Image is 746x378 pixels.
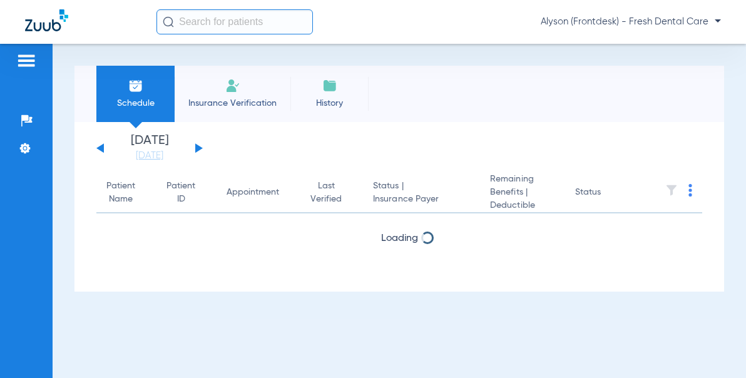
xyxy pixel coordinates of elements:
[128,78,143,93] img: Schedule
[665,184,678,197] img: filter.svg
[227,186,279,199] div: Appointment
[106,180,135,206] div: Patient Name
[184,97,281,110] span: Insurance Verification
[112,150,187,162] a: [DATE]
[480,173,565,213] th: Remaining Benefits |
[16,53,36,68] img: hamburger-icon
[106,180,146,206] div: Patient Name
[565,173,650,213] th: Status
[322,78,337,93] img: History
[541,16,721,28] span: Alyson (Frontdesk) - Fresh Dental Care
[106,97,165,110] span: Schedule
[490,199,555,212] span: Deductible
[373,193,470,206] span: Insurance Payer
[166,180,195,206] div: Patient ID
[112,135,187,162] li: [DATE]
[310,180,353,206] div: Last Verified
[156,9,313,34] input: Search for patients
[300,97,359,110] span: History
[163,16,174,28] img: Search Icon
[225,78,240,93] img: Manual Insurance Verification
[25,9,68,31] img: Zuub Logo
[166,180,207,206] div: Patient ID
[310,180,342,206] div: Last Verified
[227,186,290,199] div: Appointment
[381,233,418,243] span: Loading
[363,173,480,213] th: Status |
[688,184,692,197] img: group-dot-blue.svg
